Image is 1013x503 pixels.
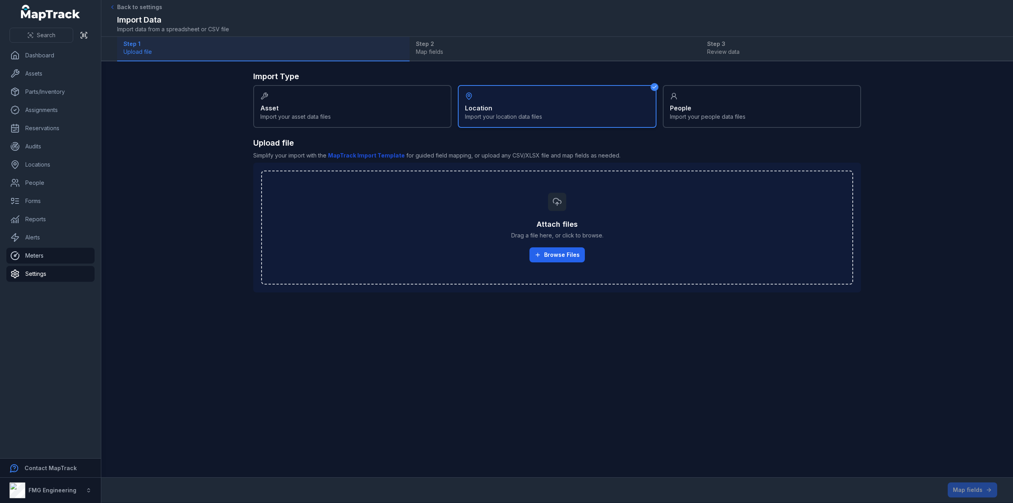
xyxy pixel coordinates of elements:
[6,248,95,264] a: Meters
[670,113,746,121] span: Import your people data files
[37,31,55,39] span: Search
[6,266,95,282] a: Settings
[6,193,95,209] a: Forms
[253,137,861,148] h2: Upload file
[6,175,95,191] a: People
[253,152,861,159] span: Simplify your import with the for guided field mapping, or upload any CSV/XLSX file and map field...
[6,120,95,136] a: Reservations
[109,3,162,11] a: Back to settings
[117,14,229,25] h2: Import Data
[123,48,403,56] span: Upload file
[260,103,279,113] strong: Asset
[6,66,95,82] a: Assets
[253,71,861,82] h2: Import Type
[537,219,578,230] h3: Attach files
[670,103,691,113] strong: People
[465,103,492,113] strong: Location
[123,40,403,48] strong: Step 1
[117,3,162,11] span: Back to settings
[25,465,77,471] strong: Contact MapTrack
[6,211,95,227] a: Reports
[465,113,542,121] span: Import your location data files
[6,157,95,173] a: Locations
[9,28,73,43] button: Search
[21,5,80,21] a: MapTrack
[6,139,95,154] a: Audits
[28,487,76,494] strong: FMG Engineering
[6,230,95,245] a: Alerts
[6,47,95,63] a: Dashboard
[511,232,603,239] span: Drag a file here, or click to browse.
[260,113,331,121] span: Import your asset data files
[117,37,410,61] button: Step 1Upload file
[6,84,95,100] a: Parts/Inventory
[117,25,229,33] span: Import data from a spreadsheet or CSV file
[328,152,405,159] b: MapTrack Import Template
[6,102,95,118] a: Assignments
[529,247,585,262] button: Browse Files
